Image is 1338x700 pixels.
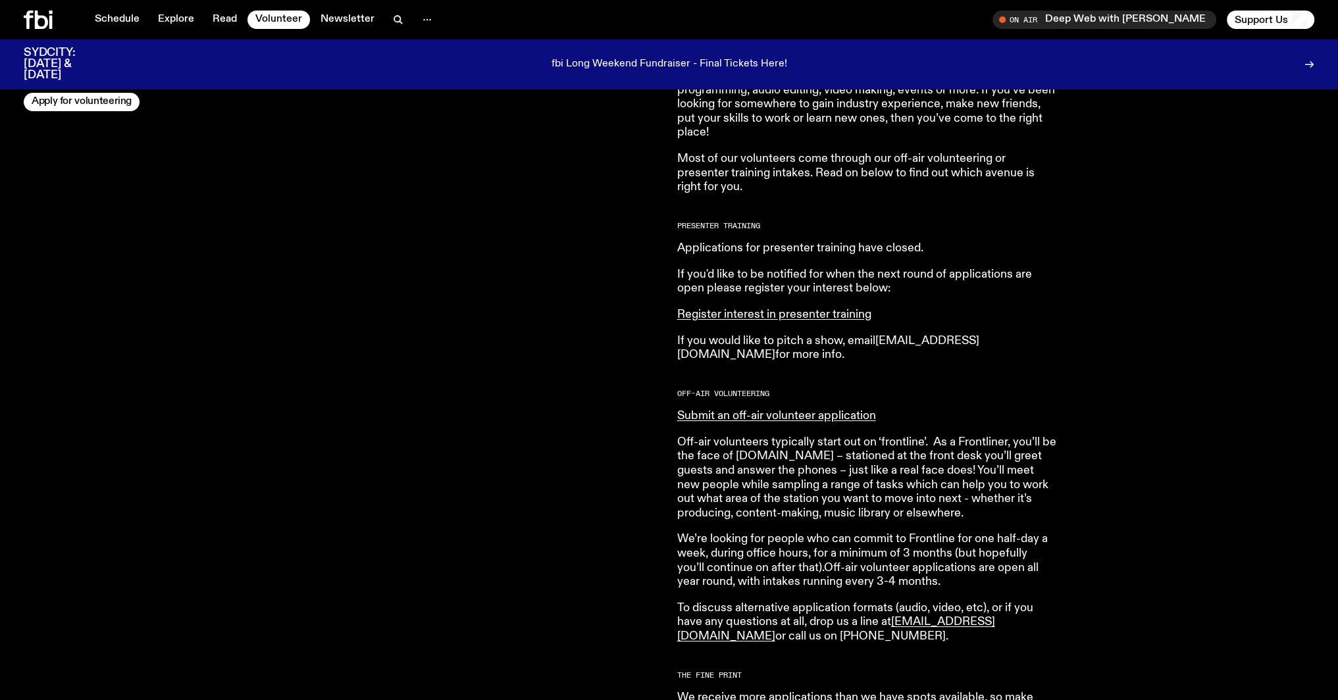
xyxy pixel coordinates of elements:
a: Apply for volunteering [24,93,140,111]
a: Newsletter [313,11,382,29]
p: If you'd like to be notified for when the next round of applications are open please register you... [677,268,1056,296]
p: To discuss alternative application formats (audio, video, etc), or if you have any questions at a... [677,601,1056,644]
p: fbi Long Weekend Fundraiser - Final Tickets Here! [552,59,787,70]
p: We’re looking for people who can commit to Frontline for one half-day a week, during office hours... [677,532,1056,589]
p: If you would like to pitch a show, email for more info. [677,334,1056,362]
h2: Presenter Training [677,222,1056,230]
a: Read [205,11,245,29]
a: [EMAIL_ADDRESS][DOMAIN_NAME] [677,616,995,642]
a: Register interest in presenter training [677,309,871,320]
button: On AirDeep Web with [PERSON_NAME] [992,11,1216,29]
p: Applications for presenter training have closed. [677,241,1056,256]
p: Most of our volunteers come through our off-air volunteering or presenter training intakes. Read ... [677,152,1056,195]
a: Submit an off-air volunteer application [677,410,876,422]
a: Volunteer [247,11,310,29]
p: Off-air volunteers typically start out on ‘frontline’. As a Frontliner, you’ll be the face of [DO... [677,436,1056,521]
h3: SYDCITY: [DATE] & [DATE] [24,47,108,81]
a: Schedule [87,11,147,29]
span: Support Us [1235,14,1288,26]
a: Explore [150,11,202,29]
h2: Off-Air Volunteering [677,390,1056,397]
h2: The Fine Print [677,672,1056,679]
button: Support Us [1227,11,1314,29]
